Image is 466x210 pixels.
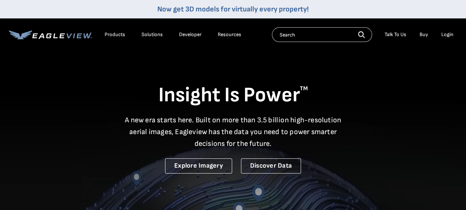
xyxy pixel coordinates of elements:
[165,158,232,174] a: Explore Imagery
[300,85,308,92] sup: TM
[441,31,453,38] div: Login
[272,27,372,42] input: Search
[241,158,301,174] a: Discover Data
[385,31,406,38] div: Talk To Us
[218,31,241,38] div: Resources
[9,83,457,108] h1: Insight Is Power
[157,5,309,14] a: Now get 3D models for virtually every property!
[141,31,163,38] div: Solutions
[120,114,346,150] p: A new era starts here. Built on more than 3.5 billion high-resolution aerial images, Eagleview ha...
[420,31,428,38] a: Buy
[105,31,125,38] div: Products
[179,31,202,38] a: Developer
